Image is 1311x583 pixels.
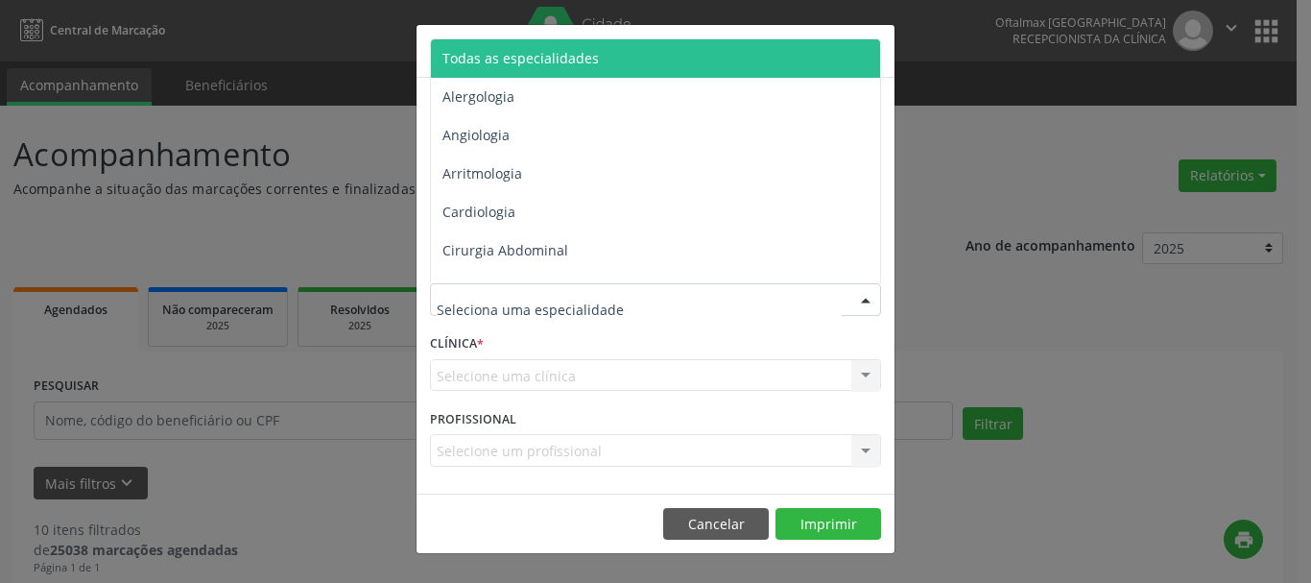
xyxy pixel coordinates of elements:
[442,126,510,144] span: Angiologia
[442,164,522,182] span: Arritmologia
[430,38,650,63] h5: Relatório de agendamentos
[856,25,894,72] button: Close
[437,290,842,328] input: Seleciona uma especialidade
[663,508,769,541] button: Cancelar
[775,508,881,541] button: Imprimir
[442,241,568,259] span: Cirurgia Abdominal
[430,329,484,359] label: CLÍNICA
[442,203,515,221] span: Cardiologia
[442,49,599,67] span: Todas as especialidades
[442,87,514,106] span: Alergologia
[430,404,516,434] label: PROFISSIONAL
[442,279,560,298] span: Cirurgia Bariatrica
